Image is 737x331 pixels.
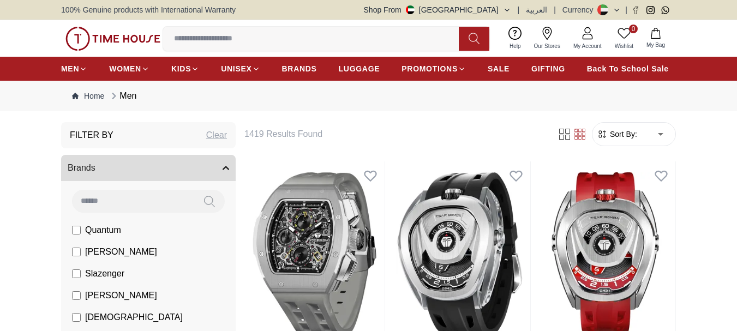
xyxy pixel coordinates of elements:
a: KIDS [171,59,199,79]
span: SALE [488,63,510,74]
div: Men [109,89,136,103]
a: GIFTING [531,59,565,79]
span: Brands [68,161,95,174]
div: Currency [562,4,598,15]
h6: 1419 Results Found [244,128,544,141]
span: | [625,4,627,15]
a: LUGGAGE [339,59,380,79]
img: United Arab Emirates [406,5,415,14]
button: My Bag [640,26,672,51]
span: BRANDS [282,63,317,74]
span: MEN [61,63,79,74]
a: Facebook [632,6,640,14]
span: Wishlist [610,42,638,50]
span: My Account [569,42,606,50]
a: Back To School Sale [587,59,669,79]
span: My Bag [642,41,669,49]
span: Help [505,42,525,50]
input: [PERSON_NAME] [72,248,81,256]
span: 0 [629,25,638,33]
button: العربية [526,4,547,15]
a: UNISEX [221,59,260,79]
button: Sort By: [597,129,637,140]
a: Our Stores [528,25,567,52]
span: Quantum [85,224,121,237]
span: UNISEX [221,63,251,74]
nav: Breadcrumb [61,81,676,111]
span: WOMEN [109,63,141,74]
span: LUGGAGE [339,63,380,74]
a: Home [72,91,104,101]
span: KIDS [171,63,191,74]
a: Instagram [646,6,655,14]
span: Sort By: [608,129,637,140]
a: SALE [488,59,510,79]
span: | [554,4,556,15]
span: [DEMOGRAPHIC_DATA] [85,311,183,324]
input: Slazenger [72,269,81,278]
span: 100% Genuine products with International Warranty [61,4,236,15]
span: [PERSON_NAME] [85,289,157,302]
span: Our Stores [530,42,565,50]
span: PROMOTIONS [402,63,458,74]
a: Whatsapp [661,6,669,14]
span: Back To School Sale [587,63,669,74]
button: Shop From[GEOGRAPHIC_DATA] [364,4,511,15]
button: Brands [61,155,236,181]
a: BRANDS [282,59,317,79]
a: Help [503,25,528,52]
span: | [518,4,520,15]
a: MEN [61,59,87,79]
span: [PERSON_NAME] [85,245,157,258]
span: GIFTING [531,63,565,74]
input: [DEMOGRAPHIC_DATA] [72,313,81,322]
img: ... [65,27,160,51]
a: PROMOTIONS [402,59,466,79]
a: WOMEN [109,59,149,79]
a: 0Wishlist [608,25,640,52]
h3: Filter By [70,129,113,142]
span: Slazenger [85,267,124,280]
div: Clear [206,129,227,142]
input: Quantum [72,226,81,234]
input: [PERSON_NAME] [72,291,81,300]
